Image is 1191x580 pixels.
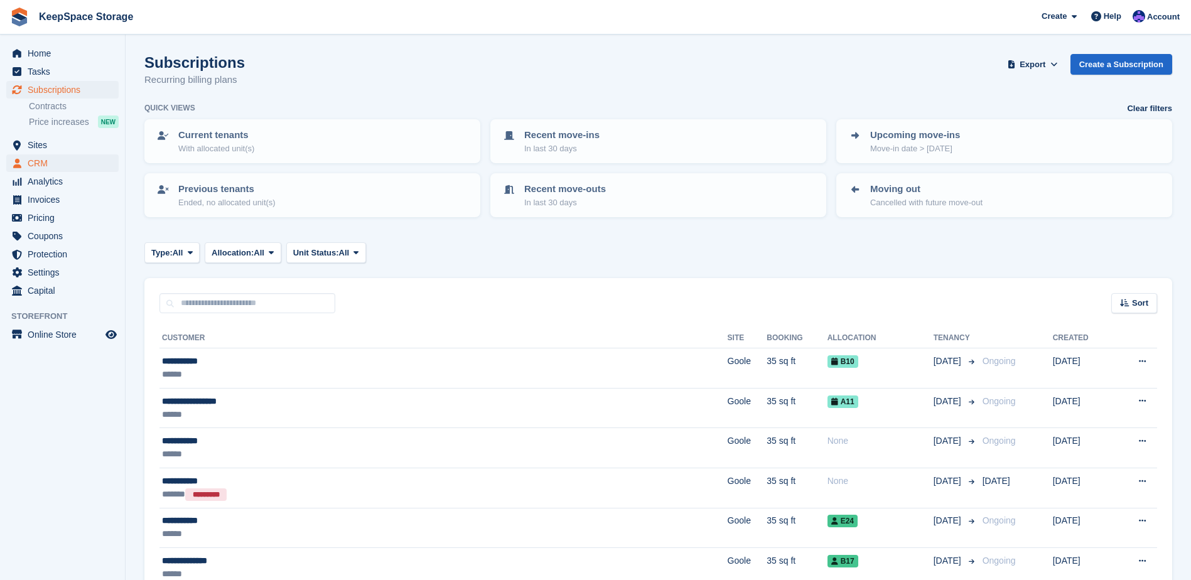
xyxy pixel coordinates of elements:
[286,242,366,263] button: Unit Status: All
[1053,348,1113,389] td: [DATE]
[28,173,103,190] span: Analytics
[728,348,767,389] td: Goole
[1053,428,1113,468] td: [DATE]
[983,476,1010,486] span: [DATE]
[983,356,1016,366] span: Ongoing
[6,282,119,299] a: menu
[205,242,281,263] button: Allocation: All
[28,81,103,99] span: Subscriptions
[827,515,858,527] span: E24
[28,245,103,263] span: Protection
[983,396,1016,406] span: Ongoing
[104,327,119,342] a: Preview store
[144,102,195,114] h6: Quick views
[6,227,119,245] a: menu
[6,154,119,172] a: menu
[6,45,119,62] a: menu
[524,142,600,155] p: In last 30 days
[1147,11,1180,23] span: Account
[983,436,1016,446] span: Ongoing
[827,434,934,448] div: None
[1053,328,1113,348] th: Created
[28,63,103,80] span: Tasks
[827,328,934,348] th: Allocation
[98,115,119,128] div: NEW
[728,328,767,348] th: Site
[728,388,767,428] td: Goole
[1005,54,1060,75] button: Export
[28,326,103,343] span: Online Store
[28,154,103,172] span: CRM
[1127,102,1172,115] a: Clear filters
[6,245,119,263] a: menu
[1070,54,1172,75] a: Create a Subscription
[1020,58,1045,71] span: Export
[767,388,827,428] td: 35 sq ft
[173,247,183,259] span: All
[159,328,728,348] th: Customer
[6,63,119,80] a: menu
[151,247,173,259] span: Type:
[6,136,119,154] a: menu
[934,434,964,448] span: [DATE]
[870,182,983,196] p: Moving out
[1132,297,1148,309] span: Sort
[827,355,858,368] span: B10
[293,247,339,259] span: Unit Status:
[6,264,119,281] a: menu
[144,54,245,71] h1: Subscriptions
[767,468,827,508] td: 35 sq ft
[28,45,103,62] span: Home
[934,514,964,527] span: [DATE]
[870,196,983,209] p: Cancelled with future move-out
[28,264,103,281] span: Settings
[983,515,1016,525] span: Ongoing
[6,173,119,190] a: menu
[524,128,600,142] p: Recent move-ins
[178,128,254,142] p: Current tenants
[11,310,125,323] span: Storefront
[827,475,934,488] div: None
[178,196,276,209] p: Ended, no allocated unit(s)
[29,116,89,128] span: Price increases
[767,348,827,389] td: 35 sq ft
[934,475,964,488] span: [DATE]
[492,175,825,216] a: Recent move-outs In last 30 days
[1133,10,1145,23] img: Chloe Clark
[767,328,827,348] th: Booking
[6,191,119,208] a: menu
[178,182,276,196] p: Previous tenants
[524,196,606,209] p: In last 30 days
[1104,10,1121,23] span: Help
[838,175,1171,216] a: Moving out Cancelled with future move-out
[28,209,103,227] span: Pricing
[6,209,119,227] a: menu
[767,508,827,548] td: 35 sq ft
[34,6,138,27] a: KeepSpace Storage
[524,182,606,196] p: Recent move-outs
[146,175,479,216] a: Previous tenants Ended, no allocated unit(s)
[6,326,119,343] a: menu
[178,142,254,155] p: With allocated unit(s)
[212,247,254,259] span: Allocation:
[144,242,200,263] button: Type: All
[728,508,767,548] td: Goole
[1042,10,1067,23] span: Create
[1053,508,1113,548] td: [DATE]
[254,247,264,259] span: All
[28,282,103,299] span: Capital
[870,142,960,155] p: Move-in date > [DATE]
[29,115,119,129] a: Price increases NEW
[827,555,858,567] span: B17
[10,8,29,26] img: stora-icon-8386f47178a22dfd0bd8f6a31ec36ba5ce8667c1dd55bd0f319d3a0aa187defe.svg
[1053,388,1113,428] td: [DATE]
[28,191,103,208] span: Invoices
[6,81,119,99] a: menu
[838,121,1171,162] a: Upcoming move-ins Move-in date > [DATE]
[827,395,858,408] span: A11
[934,395,964,408] span: [DATE]
[144,73,245,87] p: Recurring billing plans
[767,428,827,468] td: 35 sq ft
[1053,468,1113,508] td: [DATE]
[339,247,350,259] span: All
